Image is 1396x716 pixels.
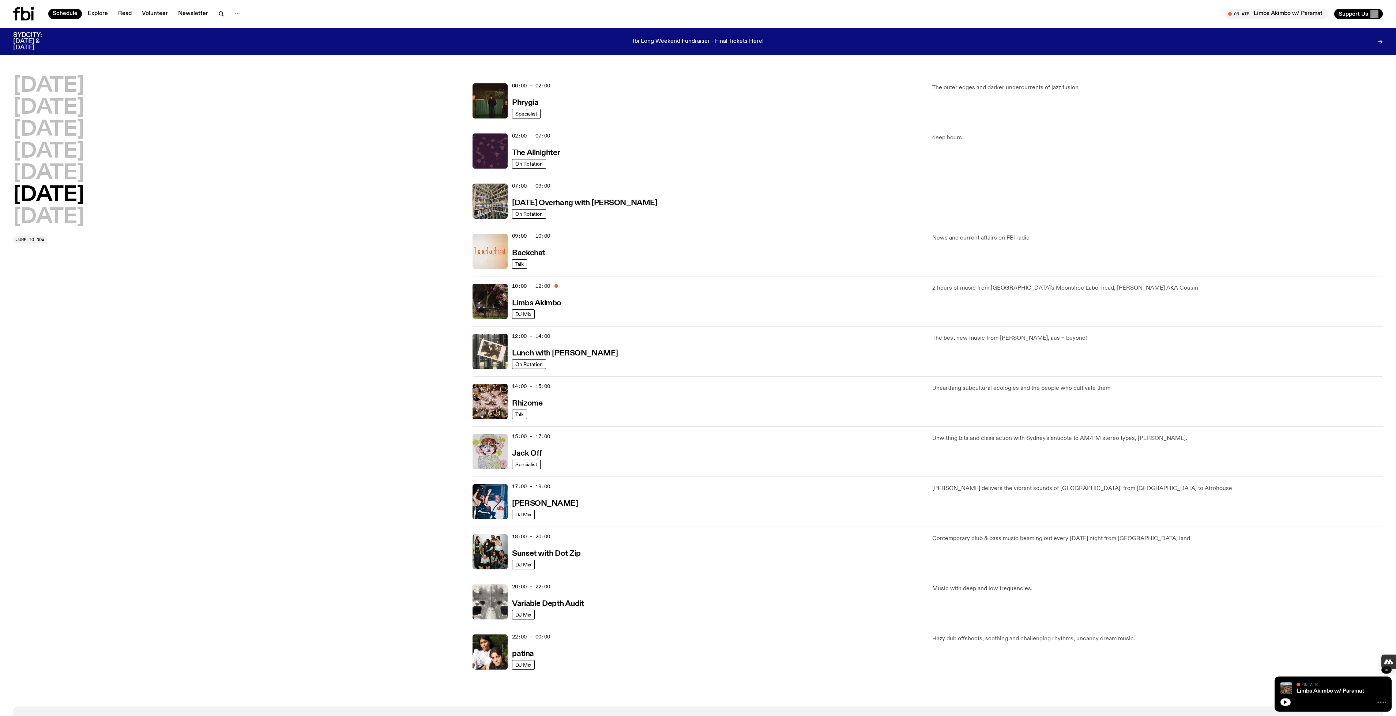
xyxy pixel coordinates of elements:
h3: Sunset with Dot Zip [512,550,581,558]
a: On Rotation [512,159,546,169]
a: DJ Mix [512,660,535,670]
button: [DATE] [13,142,84,162]
a: Read [114,9,136,19]
p: Music with deep and low frequencies. [932,584,1383,593]
span: 02:00 - 07:00 [512,132,550,139]
h2: [DATE] [13,185,84,206]
img: A close up picture of a bunch of ginger roots. Yellow squiggles with arrows, hearts and dots are ... [473,384,508,419]
button: On AirLimbs Akimbo w/ Paramat [1224,9,1328,19]
span: 20:00 - 22:00 [512,583,550,590]
a: On Rotation [512,209,546,219]
span: DJ Mix [515,512,531,517]
a: Limbs Akimbo w/ Paramat [1297,688,1364,694]
a: DJ Mix [512,510,535,519]
span: 15:00 - 17:00 [512,433,550,440]
a: [DATE] Overhang with [PERSON_NAME] [512,198,657,207]
h3: Jack Off [512,450,542,457]
p: Unearthing subcultural ecologies and the people who cultivate them [932,384,1383,393]
a: Jack Off [512,448,542,457]
p: fbi Long Weekend Fundraiser - Final Tickets Here! [633,38,764,45]
a: DJ Mix [512,560,535,569]
p: The best new music from [PERSON_NAME], aus + beyond! [932,334,1383,343]
a: Specialist [512,109,541,118]
button: [DATE] [13,76,84,96]
a: DJ Mix [512,309,535,319]
span: Specialist [515,462,537,467]
a: Variable Depth Audit [512,599,584,608]
a: Schedule [48,9,82,19]
p: Unwitting bits and class action with Sydney's antidote to AM/FM stereo types, [PERSON_NAME]. [932,434,1383,443]
a: Explore [83,9,112,19]
p: Contemporary club & bass music beaming out every [DATE] night from [GEOGRAPHIC_DATA] land [932,534,1383,543]
span: Talk [515,412,524,417]
a: [PERSON_NAME] [512,498,578,508]
span: DJ Mix [515,562,531,568]
img: A polaroid of Ella Avni in the studio on top of the mixer which is also located in the studio. [473,334,508,369]
a: patina [512,649,534,658]
a: Rhizome [512,398,542,407]
h3: Variable Depth Audit [512,600,584,608]
span: 07:00 - 09:00 [512,182,550,189]
span: Support Us [1339,11,1368,17]
span: DJ Mix [515,662,531,668]
a: Limbs Akimbo [512,298,561,307]
a: Backchat [512,248,545,257]
h3: Phrygia [512,99,538,107]
span: 00:00 - 02:00 [512,82,550,89]
a: Newsletter [174,9,212,19]
h3: Backchat [512,249,545,257]
a: Talk [512,410,527,419]
a: Volunteer [138,9,172,19]
a: Specialist [512,460,541,469]
span: On Rotation [515,211,543,217]
span: On Rotation [515,362,543,367]
h3: Lunch with [PERSON_NAME] [512,350,618,357]
img: Jackson sits at an outdoor table, legs crossed and gazing at a black and brown dog also sitting a... [473,284,508,319]
button: [DATE] [13,207,84,227]
span: 17:00 - 18:00 [512,483,550,490]
button: [DATE] [13,98,84,118]
span: DJ Mix [515,312,531,317]
img: a dotty lady cuddling her cat amongst flowers [473,434,508,469]
a: Talk [512,259,527,269]
p: News and current affairs on FBi radio [932,234,1383,242]
p: deep hours. [932,133,1383,142]
p: [PERSON_NAME] delivers the vibrant sounds of [GEOGRAPHIC_DATA], from [GEOGRAPHIC_DATA] to Afrohouse [932,484,1383,493]
span: DJ Mix [515,612,531,618]
a: Sunset with Dot Zip [512,549,581,558]
span: 22:00 - 00:00 [512,633,550,640]
img: A greeny-grainy film photo of Bela, John and Bindi at night. They are standing in a backyard on g... [473,83,508,118]
h3: Limbs Akimbo [512,299,561,307]
span: Talk [515,261,524,267]
span: On Air [1302,682,1318,687]
button: [DATE] [13,163,84,184]
a: The Allnighter [512,148,560,157]
span: 14:00 - 15:00 [512,383,550,390]
h3: SYDCITY: [DATE] & [DATE] [13,32,60,51]
p: Hazy dub offshoots, soothing and challenging rhythms, uncanny dream music. [932,634,1383,643]
h3: [PERSON_NAME] [512,500,578,508]
span: On Rotation [515,161,543,167]
a: Lunch with [PERSON_NAME] [512,348,618,357]
span: 09:00 - 10:00 [512,233,550,240]
img: A black and white Rorschach [473,584,508,619]
a: On Rotation [512,359,546,369]
h3: patina [512,650,534,658]
h2: [DATE] [13,120,84,140]
p: The outer edges and darker undercurrents of jazz fusion [932,83,1383,92]
button: Support Us [1334,9,1383,19]
span: 18:00 - 20:00 [512,533,550,540]
a: DJ Mix [512,610,535,619]
h3: [DATE] Overhang with [PERSON_NAME] [512,199,657,207]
